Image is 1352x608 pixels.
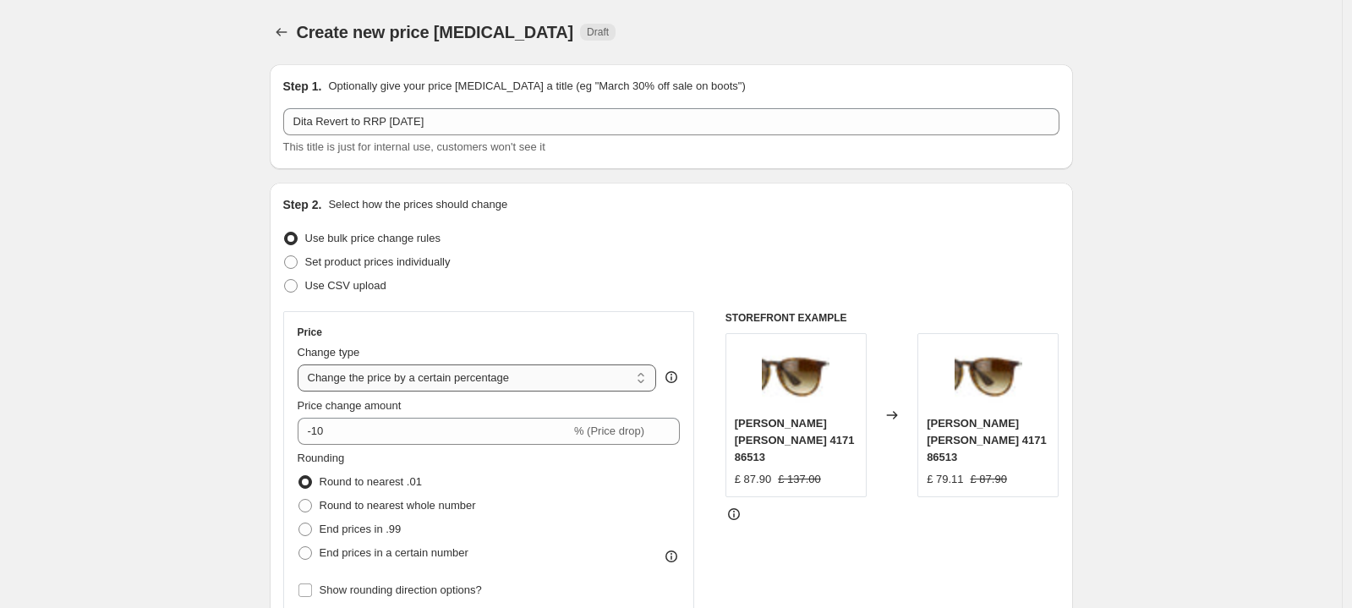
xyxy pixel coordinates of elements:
span: £ 137.00 [778,473,821,485]
span: Create new price [MEDICAL_DATA] [297,23,574,41]
span: £ 87.90 [735,473,771,485]
span: £ 79.11 [927,473,963,485]
h6: STOREFRONT EXAMPLE [725,311,1059,325]
button: Price change jobs [270,20,293,44]
h2: Step 1. [283,78,322,95]
span: Change type [298,346,360,359]
span: % (Price drop) [574,425,644,437]
span: End prices in .99 [320,523,402,535]
span: Show rounding direction options? [320,583,482,596]
div: help [663,369,680,386]
span: [PERSON_NAME] [PERSON_NAME] 4171 86513 [735,417,855,463]
span: Round to nearest .01 [320,475,422,488]
span: Rounding [298,452,345,464]
h2: Step 2. [283,196,322,213]
span: £ 87.90 [971,473,1007,485]
span: Set product prices individually [305,255,451,268]
span: [PERSON_NAME] [PERSON_NAME] 4171 86513 [927,417,1047,463]
span: Draft [587,25,609,39]
span: Use CSV upload [305,279,386,292]
h3: Price [298,326,322,339]
span: Round to nearest whole number [320,499,476,512]
p: Select how the prices should change [328,196,507,213]
span: Use bulk price change rules [305,232,441,244]
span: End prices in a certain number [320,546,468,559]
img: ray-ban-erika-4171-86513-hd-1_80x.jpg [955,342,1022,410]
input: -15 [298,418,571,445]
p: Optionally give your price [MEDICAL_DATA] a title (eg "March 30% off sale on boots") [328,78,745,95]
img: ray-ban-erika-4171-86513-hd-1_80x.jpg [762,342,829,410]
input: 30% off holiday sale [283,108,1059,135]
span: This title is just for internal use, customers won't see it [283,140,545,153]
span: Price change amount [298,399,402,412]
